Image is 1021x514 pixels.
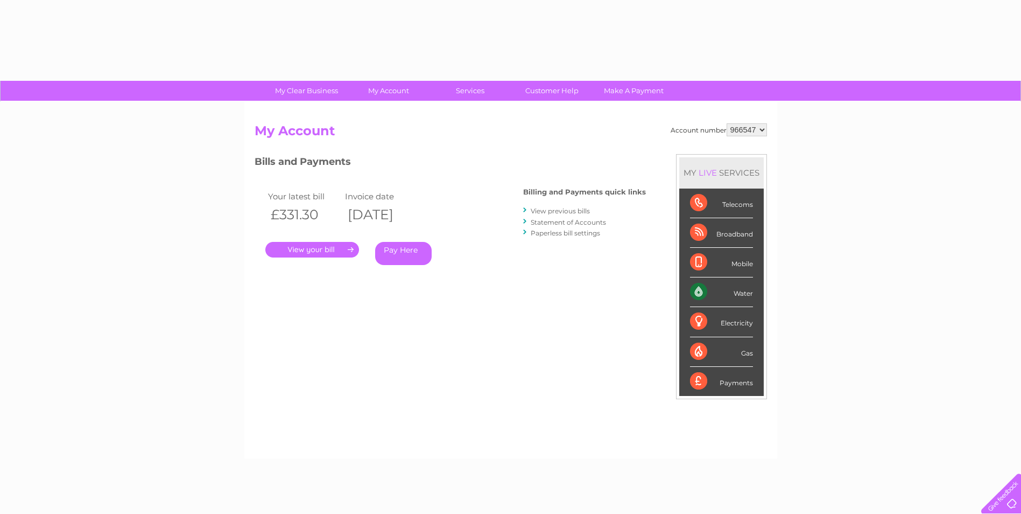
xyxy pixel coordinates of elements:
[265,204,343,226] th: £331.30
[426,81,515,101] a: Services
[690,189,753,218] div: Telecoms
[265,189,343,204] td: Your latest bill
[523,188,646,196] h4: Billing and Payments quick links
[679,157,764,188] div: MY SERVICES
[690,337,753,367] div: Gas
[342,189,420,204] td: Invoice date
[531,229,600,237] a: Paperless bill settings
[342,204,420,226] th: [DATE]
[690,277,753,307] div: Water
[690,307,753,337] div: Electricity
[690,248,753,277] div: Mobile
[255,154,646,173] h3: Bills and Payments
[589,81,678,101] a: Make A Payment
[696,168,719,178] div: LIVE
[671,123,767,136] div: Account number
[255,123,767,144] h2: My Account
[344,81,433,101] a: My Account
[690,367,753,396] div: Payments
[262,81,351,101] a: My Clear Business
[375,242,432,265] a: Pay Here
[531,218,606,226] a: Statement of Accounts
[508,81,596,101] a: Customer Help
[690,218,753,248] div: Broadband
[265,242,359,258] a: .
[531,207,590,215] a: View previous bills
